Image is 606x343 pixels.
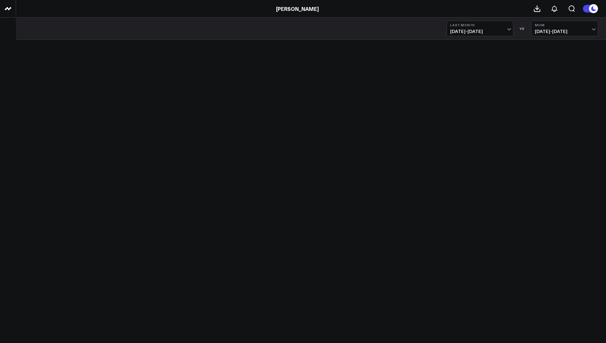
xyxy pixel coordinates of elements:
[450,23,510,27] b: Last Month
[535,29,594,34] span: [DATE] - [DATE]
[450,29,510,34] span: [DATE] - [DATE]
[276,5,319,12] a: [PERSON_NAME]
[535,23,594,27] b: MoM
[531,21,598,36] button: MoM[DATE]-[DATE]
[447,21,513,36] button: Last Month[DATE]-[DATE]
[517,27,528,30] div: VS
